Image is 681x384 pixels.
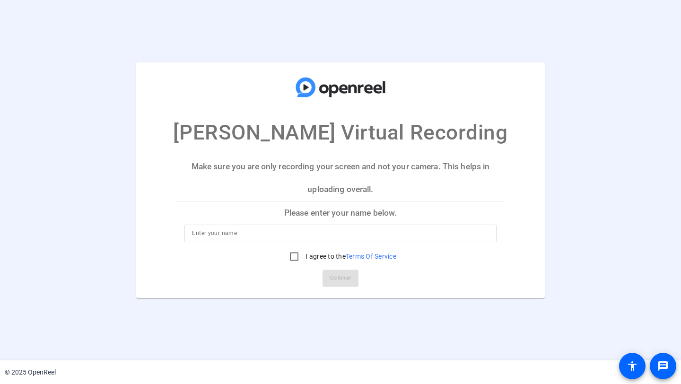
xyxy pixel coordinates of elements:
[192,228,489,239] input: Enter your name
[177,155,504,201] p: Make sure you are only recording your screen and not your camera. This helps in uploading overall.
[657,360,669,372] mat-icon: message
[346,253,396,261] a: Terms Of Service
[5,367,56,377] div: © 2025 OpenReel
[627,360,638,372] mat-icon: accessibility
[173,117,507,148] p: [PERSON_NAME] Virtual Recording
[293,71,388,103] img: company-logo
[177,201,504,224] p: Please enter your name below.
[304,252,396,262] label: I agree to the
